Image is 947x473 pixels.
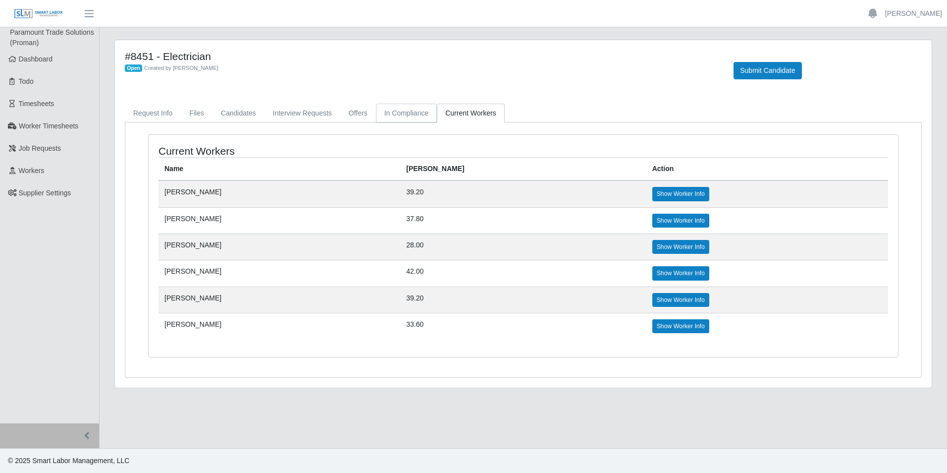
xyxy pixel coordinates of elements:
[125,50,719,62] h4: #8451 - Electrician
[652,214,709,228] a: Show Worker Info
[158,260,400,287] td: [PERSON_NAME]
[158,287,400,313] td: [PERSON_NAME]
[19,189,71,197] span: Supplier Settings
[340,104,376,123] a: Offers
[158,145,454,157] h4: Current Workers
[652,187,709,201] a: Show Worker Info
[14,8,63,19] img: SLM Logo
[19,122,78,130] span: Worker Timesheets
[400,180,646,207] td: 39.20
[19,144,61,152] span: Job Requests
[144,65,218,71] span: Created by [PERSON_NAME]
[646,158,888,181] th: Action
[125,104,181,123] a: Request Info
[181,104,212,123] a: Files
[19,100,54,108] span: Timesheets
[400,313,646,340] td: 33.60
[212,104,264,123] a: Candidates
[125,64,142,72] span: Open
[400,260,646,287] td: 42.00
[400,234,646,260] td: 28.00
[264,104,340,123] a: Interview Requests
[652,319,709,333] a: Show Worker Info
[158,313,400,340] td: [PERSON_NAME]
[734,62,801,79] button: Submit Candidate
[158,180,400,207] td: [PERSON_NAME]
[158,234,400,260] td: [PERSON_NAME]
[885,8,942,19] a: [PERSON_NAME]
[19,167,45,175] span: Workers
[652,240,709,254] a: Show Worker Info
[400,207,646,234] td: 37.80
[8,457,129,465] span: © 2025 Smart Labor Management, LLC
[158,207,400,234] td: [PERSON_NAME]
[400,287,646,313] td: 39.20
[400,158,646,181] th: [PERSON_NAME]
[19,77,34,85] span: Todo
[652,266,709,280] a: Show Worker Info
[158,158,400,181] th: Name
[19,55,53,63] span: Dashboard
[437,104,504,123] a: Current Workers
[10,28,94,47] span: Paramount Trade Solutions (Proman)
[652,293,709,307] a: Show Worker Info
[376,104,437,123] a: In Compliance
